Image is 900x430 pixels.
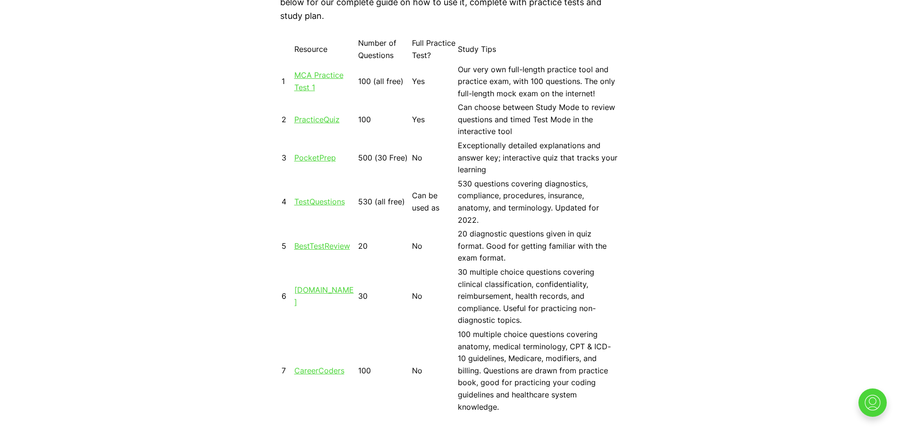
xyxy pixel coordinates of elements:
[457,37,619,62] td: Study Tips
[457,228,619,265] td: 20 diagnostic questions given in quiz format. Good for getting familiar with the exam format.
[294,366,344,375] a: CareerCoders
[294,197,345,206] a: TestQuestions
[281,228,293,265] td: 5
[457,328,619,413] td: 100 multiple choice questions covering anatomy, medical terminology, CPT & ICD-10 guidelines, Med...
[294,241,350,251] a: BestTestReview
[281,63,293,101] td: 1
[358,177,411,227] td: 530 (all free)
[358,266,411,327] td: 30
[358,328,411,413] td: 100
[294,285,354,307] a: [DOMAIN_NAME]
[294,37,357,62] td: Resource
[411,37,456,62] td: Full Practice Test?
[281,266,293,327] td: 6
[358,228,411,265] td: 20
[358,101,411,138] td: 100
[281,139,293,177] td: 3
[294,70,343,92] a: MCA Practice Test 1
[411,328,456,413] td: No
[358,63,411,101] td: 100 (all free)
[358,139,411,177] td: 500 (30 Free)
[457,139,619,177] td: Exceptionally detailed explanations and answer key; interactive quiz that tracks your learning
[457,177,619,227] td: 530 questions covering diagnostics, compliance, procedures, insurance, anatomy, and terminology. ...
[850,384,900,430] iframe: portal-trigger
[411,63,456,101] td: Yes
[294,153,336,162] a: PocketPrep
[358,37,411,62] td: Number of Questions
[294,115,340,124] a: PracticeQuiz
[457,63,619,101] td: Our very own full-length practice tool and practice exam, with 100 questions. The only full-lengt...
[281,177,293,227] td: 4
[457,101,619,138] td: Can choose between Study Mode to review questions and timed Test Mode in the interactive tool
[411,101,456,138] td: Yes
[411,266,456,327] td: No
[281,101,293,138] td: 2
[457,266,619,327] td: 30 multiple choice questions covering clinical classification, confidentiality, reimbursement, he...
[411,177,456,227] td: Can be used as
[281,328,293,413] td: 7
[411,228,456,265] td: No
[411,139,456,177] td: No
